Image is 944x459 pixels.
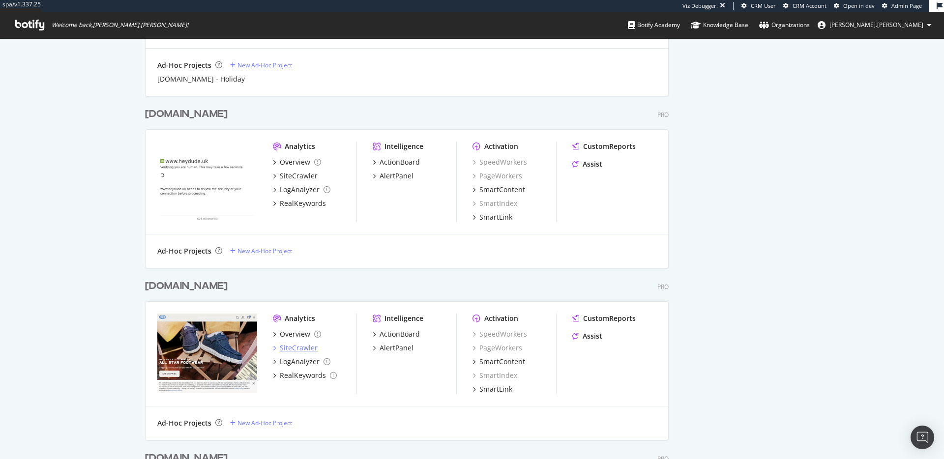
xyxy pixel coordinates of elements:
[572,159,602,169] a: Assist
[657,283,669,291] div: Pro
[583,314,636,323] div: CustomReports
[145,107,232,121] a: [DOMAIN_NAME]
[145,279,228,293] div: [DOMAIN_NAME]
[882,2,922,10] a: Admin Page
[237,247,292,255] div: New Ad-Hoc Project
[472,157,527,167] a: SpeedWorkers
[373,171,413,181] a: AlertPanel
[891,2,922,9] span: Admin Page
[373,329,420,339] a: ActionBoard
[157,142,257,221] img: heydude.uk
[691,20,748,30] div: Knowledge Base
[280,371,326,380] div: RealKeywords
[472,371,517,380] a: SmartIndex
[472,212,512,222] a: SmartLink
[145,279,232,293] a: [DOMAIN_NAME]
[472,384,512,394] a: SmartLink
[583,142,636,151] div: CustomReports
[484,142,518,151] div: Activation
[145,107,228,121] div: [DOMAIN_NAME]
[472,329,527,339] a: SpeedWorkers
[810,17,939,33] button: [PERSON_NAME].[PERSON_NAME]
[380,343,413,353] div: AlertPanel
[280,343,318,353] div: SiteCrawler
[273,357,330,367] a: LogAnalyzer
[285,142,315,151] div: Analytics
[52,21,188,29] span: Welcome back, [PERSON_NAME].[PERSON_NAME] !
[230,61,292,69] a: New Ad-Hoc Project
[583,159,602,169] div: Assist
[843,2,875,9] span: Open in dev
[157,246,211,256] div: Ad-Hoc Projects
[834,2,875,10] a: Open in dev
[384,142,423,151] div: Intelligence
[783,2,826,10] a: CRM Account
[273,329,321,339] a: Overview
[157,60,211,70] div: Ad-Hoc Projects
[157,314,257,393] img: heydude.com
[280,329,310,339] div: Overview
[741,2,776,10] a: CRM User
[793,2,826,9] span: CRM Account
[157,74,245,84] a: [DOMAIN_NAME] - Holiday
[237,61,292,69] div: New Ad-Hoc Project
[479,185,525,195] div: SmartContent
[829,21,923,29] span: joe.mcdonald
[751,2,776,9] span: CRM User
[280,185,320,195] div: LogAnalyzer
[273,371,337,380] a: RealKeywords
[273,343,318,353] a: SiteCrawler
[384,314,423,323] div: Intelligence
[273,185,330,195] a: LogAnalyzer
[280,157,310,167] div: Overview
[572,331,602,341] a: Assist
[759,12,810,38] a: Organizations
[691,12,748,38] a: Knowledge Base
[472,343,522,353] a: PageWorkers
[472,185,525,195] a: SmartContent
[657,111,669,119] div: Pro
[157,418,211,428] div: Ad-Hoc Projects
[230,247,292,255] a: New Ad-Hoc Project
[572,142,636,151] a: CustomReports
[280,171,318,181] div: SiteCrawler
[472,357,525,367] a: SmartContent
[479,357,525,367] div: SmartContent
[479,212,512,222] div: SmartLink
[572,314,636,323] a: CustomReports
[280,199,326,208] div: RealKeywords
[237,419,292,427] div: New Ad-Hoc Project
[911,426,934,449] div: Open Intercom Messenger
[380,157,420,167] div: ActionBoard
[628,12,680,38] a: Botify Academy
[273,199,326,208] a: RealKeywords
[484,314,518,323] div: Activation
[759,20,810,30] div: Organizations
[380,329,420,339] div: ActionBoard
[628,20,680,30] div: Botify Academy
[273,171,318,181] a: SiteCrawler
[380,171,413,181] div: AlertPanel
[472,171,522,181] a: PageWorkers
[583,331,602,341] div: Assist
[373,343,413,353] a: AlertPanel
[373,157,420,167] a: ActionBoard
[280,357,320,367] div: LogAnalyzer
[273,157,321,167] a: Overview
[230,419,292,427] a: New Ad-Hoc Project
[472,199,517,208] a: SmartIndex
[479,384,512,394] div: SmartLink
[682,2,718,10] div: Viz Debugger:
[285,314,315,323] div: Analytics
